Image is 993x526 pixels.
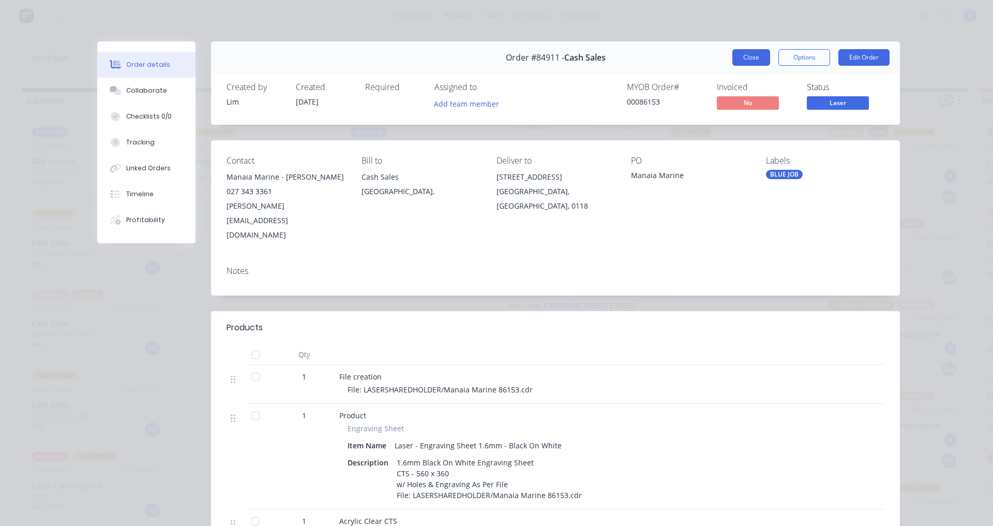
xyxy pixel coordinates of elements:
[732,49,770,66] button: Close
[227,184,345,199] div: 027 343 3361
[766,170,803,179] div: BLUE JOB
[717,82,794,92] div: Invoiced
[296,82,353,92] div: Created
[296,97,319,107] span: [DATE]
[838,49,890,66] button: Edit Order
[393,455,586,503] div: 1.6mm Black On White Engraving Sheet CTS - 560 x 360 w/ Holes & Engraving As Per File File: LASER...
[807,82,884,92] div: Status
[126,112,172,121] div: Checklists 0/0
[348,423,404,434] span: Engraving Sheet
[126,60,170,69] div: Order details
[496,184,615,213] div: [GEOGRAPHIC_DATA], [GEOGRAPHIC_DATA], 0118
[126,138,155,147] div: Tracking
[362,170,480,184] div: Cash Sales
[362,156,480,166] div: Bill to
[227,199,345,242] div: [PERSON_NAME][EMAIL_ADDRESS][DOMAIN_NAME]
[365,82,422,92] div: Required
[126,215,165,225] div: Profitability
[631,156,749,166] div: PO
[717,96,779,109] span: No
[766,156,884,166] div: Labels
[97,181,195,207] button: Timeline
[429,96,505,110] button: Add team member
[97,155,195,181] button: Linked Orders
[496,170,615,213] div: [STREET_ADDRESS][GEOGRAPHIC_DATA], [GEOGRAPHIC_DATA], 0118
[273,344,335,365] div: Qty
[302,371,306,382] span: 1
[778,49,830,66] button: Options
[506,53,564,63] span: Order #84911 -
[339,372,382,382] span: File creation
[434,96,505,110] button: Add team member
[302,410,306,421] span: 1
[362,184,480,199] div: [GEOGRAPHIC_DATA],
[807,96,869,109] span: Laser
[339,516,397,526] span: Acrylic Clear CTS
[227,170,345,242] div: Manaia Marine - [PERSON_NAME]027 343 3361[PERSON_NAME][EMAIL_ADDRESS][DOMAIN_NAME]
[348,455,393,470] div: Description
[627,82,704,92] div: MYOB Order #
[227,82,283,92] div: Created by
[496,170,615,184] div: [STREET_ADDRESS]
[97,129,195,155] button: Tracking
[496,156,615,166] div: Deliver to
[227,96,283,107] div: Lim
[227,156,345,166] div: Contact
[627,96,704,107] div: 00086153
[97,52,195,78] button: Order details
[126,86,167,95] div: Collaborate
[227,266,884,276] div: Notes
[631,170,749,184] div: Manaia Marine
[362,170,480,203] div: Cash Sales[GEOGRAPHIC_DATA],
[348,385,533,394] span: File: LASERSHAREDHOLDER/Manaia Marine 86153.cdr
[97,207,195,233] button: Profitability
[227,322,263,334] div: Products
[97,104,195,129] button: Checklists 0/0
[339,411,366,420] span: Product
[807,96,869,112] button: Laser
[227,170,345,184] div: Manaia Marine - [PERSON_NAME]
[126,164,171,173] div: Linked Orders
[126,189,154,199] div: Timeline
[434,82,538,92] div: Assigned to
[348,438,390,453] div: Item Name
[564,53,606,63] span: Cash Sales
[97,78,195,104] button: Collaborate
[390,438,566,453] div: Laser - Engraving Sheet 1.6mm - Black On White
